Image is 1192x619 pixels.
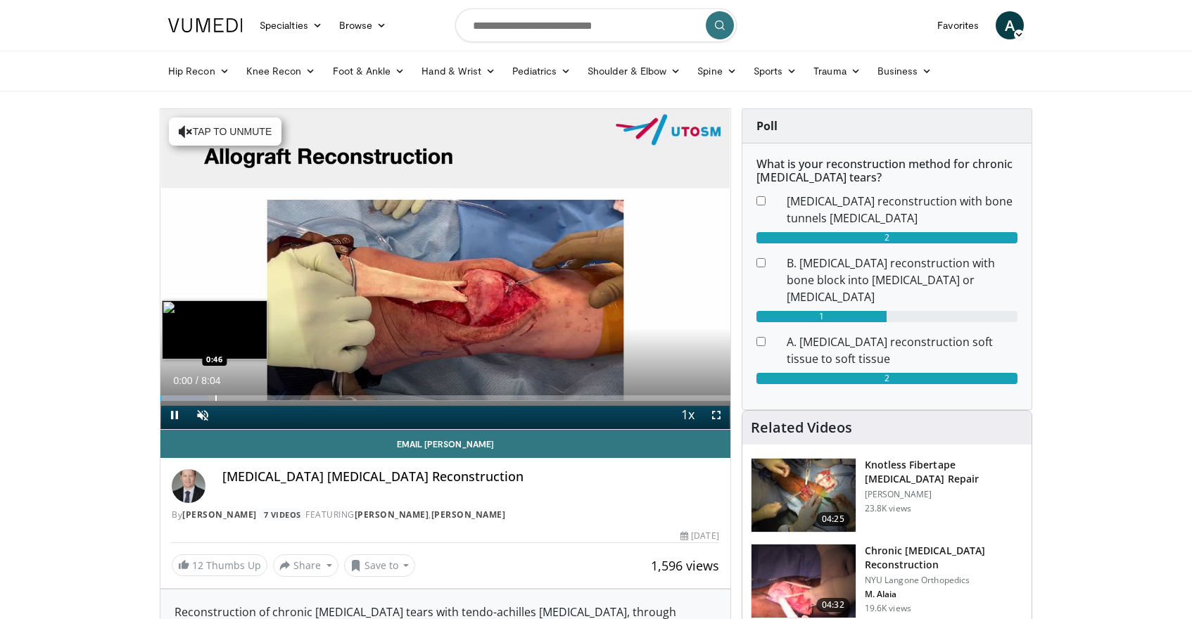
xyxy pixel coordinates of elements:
div: 2 [756,373,1017,384]
div: 1 [756,311,887,322]
div: 2 [756,232,1017,243]
a: Business [869,57,941,85]
a: [PERSON_NAME] [431,509,506,521]
p: 19.6K views [865,603,911,614]
span: 04:25 [816,512,850,526]
p: NYU Langone Orthopedics [865,575,1023,586]
p: M. Alaia [865,589,1023,600]
a: Email [PERSON_NAME] [160,430,730,458]
div: [DATE] [680,530,718,542]
a: 04:32 Chronic [MEDICAL_DATA] Reconstruction NYU Langone Orthopedics M. Alaia 19.6K views [751,544,1023,618]
h3: Knotless Fibertape [MEDICAL_DATA] Repair [865,458,1023,486]
h4: Related Videos [751,419,852,436]
a: Spine [689,57,744,85]
video-js: Video Player [160,109,730,430]
input: Search topics, interventions [455,8,737,42]
p: [PERSON_NAME] [865,489,1023,500]
p: 23.8K views [865,503,911,514]
a: Knee Recon [238,57,324,85]
a: Shoulder & Elbow [579,57,689,85]
dd: [MEDICAL_DATA] reconstruction with bone tunnels [MEDICAL_DATA] [776,193,1028,226]
a: A [996,11,1024,39]
button: Fullscreen [702,401,730,429]
a: Trauma [805,57,869,85]
span: 04:32 [816,598,850,612]
button: Save to [344,554,416,577]
dd: A. [MEDICAL_DATA] reconstruction soft tissue to soft tissue [776,333,1028,367]
span: / [196,375,198,386]
strong: Poll [756,118,778,134]
button: Share [273,554,338,577]
span: 8:04 [201,375,220,386]
h4: [MEDICAL_DATA] [MEDICAL_DATA] Reconstruction [222,469,719,485]
a: Hip Recon [160,57,238,85]
span: 12 [192,559,203,572]
div: By FEATURING , [172,509,719,521]
img: E-HI8y-Omg85H4KX4xMDoxOjBzMTt2bJ.150x105_q85_crop-smart_upscale.jpg [752,544,856,618]
a: [PERSON_NAME] [355,509,429,521]
span: 0:00 [173,375,192,386]
img: VuMedi Logo [168,18,243,32]
img: Avatar [172,469,205,503]
h3: Chronic [MEDICAL_DATA] Reconstruction [865,544,1023,572]
img: image.jpeg [162,300,267,359]
span: 1,596 views [651,557,719,574]
a: 12 Thumbs Up [172,554,267,576]
button: Pause [160,401,189,429]
a: Pediatrics [504,57,579,85]
a: Browse [331,11,395,39]
a: Hand & Wrist [413,57,504,85]
a: Favorites [929,11,987,39]
a: 7 Videos [259,509,305,521]
img: E-HI8y-Omg85H4KX4xMDoxOjBzMTt2bJ.150x105_q85_crop-smart_upscale.jpg [752,459,856,532]
a: Specialties [251,11,331,39]
a: Foot & Ankle [324,57,414,85]
div: Progress Bar [160,395,730,401]
a: [PERSON_NAME] [182,509,257,521]
button: Unmute [189,401,217,429]
dd: B. [MEDICAL_DATA] reconstruction with bone block into [MEDICAL_DATA] or [MEDICAL_DATA] [776,255,1028,305]
button: Playback Rate [674,401,702,429]
h6: What is your reconstruction method for chronic [MEDICAL_DATA] tears? [756,158,1017,184]
button: Tap to unmute [169,117,281,146]
a: Sports [745,57,806,85]
a: 04:25 Knotless Fibertape [MEDICAL_DATA] Repair [PERSON_NAME] 23.8K views [751,458,1023,532]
